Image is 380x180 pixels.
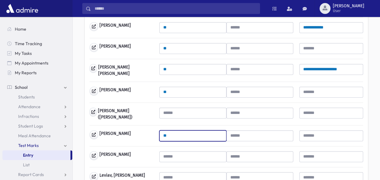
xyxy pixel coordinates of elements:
span: My Appointments [15,60,48,66]
a: Infractions [2,112,72,121]
a: My Tasks [2,48,72,58]
a: Entry [2,150,70,160]
a: Report Cards [2,170,72,179]
a: My Appointments [2,58,72,68]
a: Time Tracking [2,39,72,48]
a: Students [2,92,72,102]
a: My Reports [2,68,72,78]
span: User [333,8,364,13]
b: [PERSON_NAME] ([PERSON_NAME]) [98,108,153,120]
span: School [15,85,28,90]
a: List [2,160,72,170]
input: Search [91,3,260,14]
b: [PERSON_NAME] [99,22,131,31]
a: Home [2,24,72,34]
b: [PERSON_NAME] [99,130,131,139]
span: Test Marks [18,143,39,148]
span: Student Logs [18,123,43,129]
img: AdmirePro [5,2,40,15]
b: [PERSON_NAME] [99,151,131,160]
span: Entry [23,152,33,158]
a: School [2,82,72,92]
span: List [23,162,30,168]
span: Infractions [18,114,39,119]
span: Students [18,94,35,100]
a: Attendance [2,102,72,112]
a: Test Marks [2,141,72,150]
span: Home [15,26,26,32]
span: Meal Attendance [18,133,51,138]
span: My Reports [15,70,37,75]
b: [PERSON_NAME] [PERSON_NAME] [98,64,153,77]
b: [PERSON_NAME] [99,43,131,52]
span: My Tasks [15,51,32,56]
span: Time Tracking [15,41,42,46]
span: Attendance [18,104,41,109]
a: Student Logs [2,121,72,131]
span: Report Cards [18,172,44,177]
span: [PERSON_NAME] [333,4,364,8]
b: [PERSON_NAME] [99,87,131,95]
a: Meal Attendance [2,131,72,141]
